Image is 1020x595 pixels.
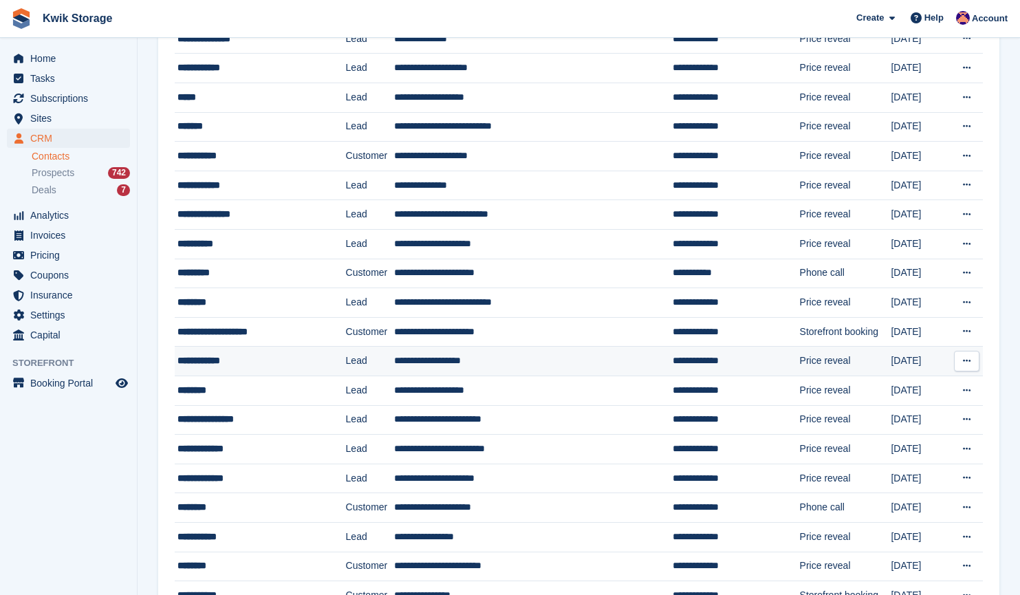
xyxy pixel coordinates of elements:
[800,552,891,581] td: Price reveal
[346,317,394,347] td: Customer
[12,356,137,370] span: Storefront
[891,405,949,435] td: [DATE]
[800,435,891,464] td: Price reveal
[800,347,891,376] td: Price reveal
[7,305,130,325] a: menu
[32,150,130,163] a: Contacts
[7,246,130,265] a: menu
[891,435,949,464] td: [DATE]
[346,464,394,493] td: Lead
[800,493,891,523] td: Phone call
[11,8,32,29] img: stora-icon-8386f47178a22dfd0bd8f6a31ec36ba5ce8667c1dd55bd0f319d3a0aa187defe.svg
[924,11,944,25] span: Help
[800,376,891,405] td: Price reveal
[891,493,949,523] td: [DATE]
[346,142,394,171] td: Customer
[346,200,394,230] td: Lead
[800,54,891,83] td: Price reveal
[30,49,113,68] span: Home
[32,166,74,180] span: Prospects
[891,83,949,113] td: [DATE]
[346,493,394,523] td: Customer
[117,184,130,196] div: 7
[800,522,891,552] td: Price reveal
[856,11,884,25] span: Create
[30,89,113,108] span: Subscriptions
[7,325,130,345] a: menu
[7,49,130,68] a: menu
[800,317,891,347] td: Storefront booking
[800,259,891,288] td: Phone call
[891,229,949,259] td: [DATE]
[346,24,394,54] td: Lead
[972,12,1008,25] span: Account
[891,347,949,376] td: [DATE]
[891,259,949,288] td: [DATE]
[30,109,113,128] span: Sites
[346,435,394,464] td: Lead
[30,129,113,148] span: CRM
[800,83,891,113] td: Price reveal
[800,24,891,54] td: Price reveal
[891,288,949,318] td: [DATE]
[113,375,130,391] a: Preview store
[891,552,949,581] td: [DATE]
[7,69,130,88] a: menu
[891,171,949,200] td: [DATE]
[30,305,113,325] span: Settings
[346,171,394,200] td: Lead
[7,129,130,148] a: menu
[800,229,891,259] td: Price reveal
[346,522,394,552] td: Lead
[7,285,130,305] a: menu
[30,285,113,305] span: Insurance
[891,376,949,405] td: [DATE]
[891,24,949,54] td: [DATE]
[891,142,949,171] td: [DATE]
[7,266,130,285] a: menu
[30,206,113,225] span: Analytics
[800,142,891,171] td: Price reveal
[346,376,394,405] td: Lead
[7,206,130,225] a: menu
[30,325,113,345] span: Capital
[30,374,113,393] span: Booking Portal
[800,464,891,493] td: Price reveal
[346,112,394,142] td: Lead
[30,266,113,285] span: Coupons
[346,405,394,435] td: Lead
[32,183,130,197] a: Deals 7
[800,405,891,435] td: Price reveal
[30,69,113,88] span: Tasks
[346,288,394,318] td: Lead
[891,317,949,347] td: [DATE]
[32,166,130,180] a: Prospects 742
[37,7,118,30] a: Kwik Storage
[891,200,949,230] td: [DATE]
[800,200,891,230] td: Price reveal
[891,112,949,142] td: [DATE]
[30,246,113,265] span: Pricing
[32,184,56,197] span: Deals
[7,109,130,128] a: menu
[346,259,394,288] td: Customer
[108,167,130,179] div: 742
[7,89,130,108] a: menu
[346,54,394,83] td: Lead
[956,11,970,25] img: Jade Stanley
[800,288,891,318] td: Price reveal
[346,347,394,376] td: Lead
[346,83,394,113] td: Lead
[30,226,113,245] span: Invoices
[891,522,949,552] td: [DATE]
[891,464,949,493] td: [DATE]
[346,552,394,581] td: Customer
[800,171,891,200] td: Price reveal
[891,54,949,83] td: [DATE]
[7,226,130,245] a: menu
[7,374,130,393] a: menu
[800,112,891,142] td: Price reveal
[346,229,394,259] td: Lead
